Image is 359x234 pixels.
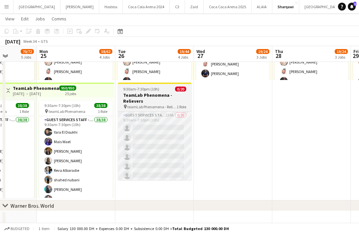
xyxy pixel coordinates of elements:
span: 1 Role [98,109,107,114]
button: Hostess [99,0,123,13]
a: Comms [49,14,69,23]
div: GTS [41,39,48,44]
div: Salary 130 000.00 DH + Expenses 0.00 DH + Subsistence 0.00 DH = [57,226,229,231]
span: 950/950 [59,86,76,91]
div: 3 Jobs [257,55,269,60]
button: [GEOGRAPHIC_DATA] [13,0,60,13]
div: [DATE] → [DATE] [13,91,59,96]
app-job-card: 9:30am-7:30pm (10h)38/38 teamLab Phenomena1 RoleGuest Services Staff - Senior38/389:30am-7:30pm (... [39,100,113,198]
span: 19/24 [256,49,269,54]
span: 19/24 [335,49,348,54]
a: Jobs [33,14,48,23]
span: teamLab Phenomena [49,109,85,114]
button: [GEOGRAPHIC_DATA] - 2025 [299,0,357,13]
div: 3 Jobs [335,55,348,60]
span: Week 34 [22,39,38,44]
span: 27 [195,52,205,60]
span: 1 item [36,226,52,231]
span: Wed [196,48,205,54]
a: View [3,14,17,23]
span: 9:30am-7:30pm (10h) [44,103,80,108]
span: teamLab Phenomena - Relievers [127,104,177,109]
span: 28 [274,52,283,60]
span: 9:30am-7:30pm (10h) [123,87,159,91]
div: Warner Bros. World [11,202,54,209]
span: Total Budgeted 130 000.00 DH [172,226,229,231]
span: Edit [21,16,29,22]
span: 19/44 [178,49,191,54]
span: 70/72 [21,49,34,54]
span: Fri [353,48,359,54]
button: ALAIA [252,0,272,13]
span: 26 [117,52,125,60]
span: Tue [118,48,125,54]
button: Budgeted [3,225,31,232]
app-job-card: 9:30am-7:30pm (10h)0/20TeamLab Phenomena - Relievers teamLab Phenomena - Relievers1 RoleGuest Ser... [118,83,191,180]
button: Coca Cola Arena 2024 [123,0,170,13]
button: Coca Coca Arena 2025 [204,0,252,13]
h3: TeamLab Phenomena [13,85,59,91]
span: 38/38 [16,103,29,108]
span: Budgeted [11,226,30,231]
div: [DATE] [5,38,20,45]
span: Comms [52,16,66,22]
button: [PERSON_NAME] [60,0,99,13]
button: Zaid [185,0,204,13]
button: C3 [170,0,185,13]
span: Thu [275,48,283,54]
a: 1 [348,3,356,11]
span: 25 [38,52,48,60]
div: 25 jobs [65,91,76,96]
span: Jobs [35,16,45,22]
button: Sharqawi [272,0,299,13]
span: 38/38 [94,103,107,108]
span: Mon [39,48,48,54]
span: 29 [352,52,359,60]
span: View [5,16,14,22]
div: 4 Jobs [100,55,112,60]
span: 1 Role [177,104,186,109]
span: 1 Role [19,109,29,114]
div: 4 Jobs [178,55,191,60]
span: 0/20 [175,87,186,91]
a: Edit [18,14,31,23]
span: 1 [353,2,356,6]
div: 5 Jobs [21,55,34,60]
h3: TeamLab Phenomena - Relievers [118,92,191,104]
span: 58/62 [99,49,112,54]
